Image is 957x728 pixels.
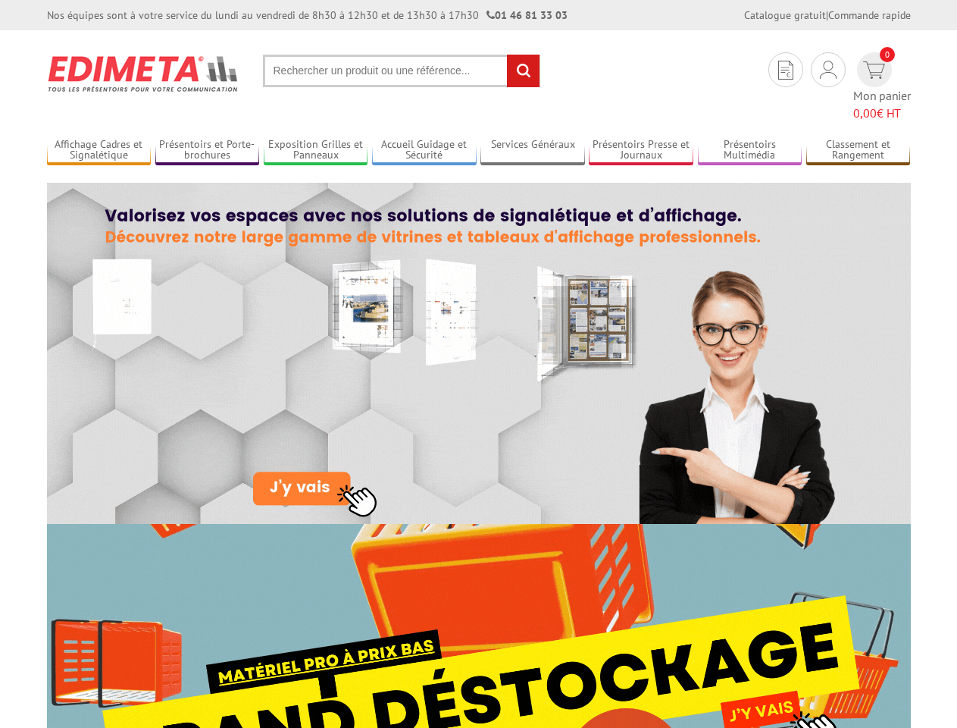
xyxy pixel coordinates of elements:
img: devis rapide [778,61,793,80]
strong: 01 46 81 33 03 [486,8,568,22]
a: Exposition Grilles et Panneaux [264,138,368,163]
a: Présentoirs Presse et Journaux [589,138,693,163]
div: Nos équipes sont à votre service du lundi au vendredi de 8h30 à 12h30 et de 13h30 à 17h30 [47,8,568,23]
span: Mon panier [853,87,911,122]
a: Commande rapide [828,8,911,22]
div: | [744,8,911,23]
a: Affichage Cadres et Signalétique [47,138,152,163]
a: Classement et Rangement [806,138,911,163]
a: Catalogue gratuit [744,8,826,22]
a: devis rapide 0 Mon panier 0,00€ HT [853,52,911,122]
input: rechercher [507,55,539,87]
a: Présentoirs et Porte-brochures [155,138,260,163]
span: € HT [853,105,911,122]
a: Accueil Guidage et Sécurité [372,138,477,163]
a: Présentoirs Multimédia [698,138,802,163]
a: Services Généraux [480,138,585,163]
img: devis rapide [820,61,837,79]
input: Rechercher un produit ou une référence... [263,55,540,87]
span: 0 [880,47,895,62]
span: 0,00 [853,105,877,121]
img: Présentoir, panneau, stand - Edimeta - PLV, affichage, mobilier bureau, entreprise [47,45,240,102]
img: devis rapide [863,61,885,79]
